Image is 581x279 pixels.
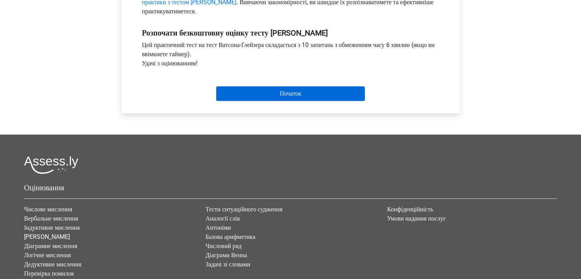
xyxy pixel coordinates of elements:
[142,28,328,37] font: Розпочати безкоштовну оцінку тесту [PERSON_NAME]
[24,156,78,174] img: Логотип Assessly
[24,251,71,259] a: Логічне мислення
[206,206,282,213] a: Тести ситуаційного судження
[24,215,78,222] a: Вербальне мислення
[24,242,77,250] a: Діаграмне мислення
[24,233,70,240] a: [PERSON_NAME]
[216,86,365,101] input: Початок
[206,242,241,250] a: Числовий ряд
[206,261,250,268] a: Задачі зі словами
[142,41,435,58] font: Цей практичний тест на тест Ватсона-Ґлейзера складається з 10 запитань з обмеженням часу 6 хвилин...
[142,60,197,67] font: Удачі з оцінюванням!
[24,270,74,277] a: Перевірка помилок
[206,251,247,259] a: Діаграми Венна
[24,183,64,192] font: Оцінювання
[24,261,81,268] a: Дедуктивне мислення
[24,206,72,213] a: Числове мислення
[206,224,231,231] a: Антоніми
[387,215,446,222] a: Умови надання послуг
[24,224,80,231] a: Індуктивне мислення
[206,215,240,222] a: Аналогії слів
[387,206,433,213] a: Конфіденційність
[206,233,255,240] a: Базова арифметика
